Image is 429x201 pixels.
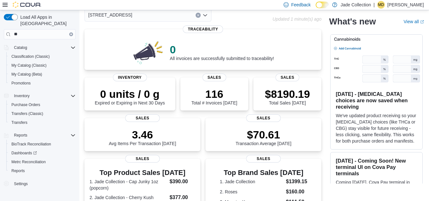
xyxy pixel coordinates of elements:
h3: [DATE] - [MEDICAL_DATA] choices are now saved when receiving [336,91,417,110]
p: $70.61 [236,128,292,141]
span: Sales [125,114,160,122]
input: Dark Mode [316,2,329,8]
h3: Top Brand Sales [DATE] [220,169,307,177]
a: Dashboards [6,149,78,157]
a: BioTrack Reconciliation [9,140,54,148]
a: Reports [9,167,27,175]
svg: External link [420,20,424,24]
span: Classification (Classic) [9,53,76,60]
span: Inventory [11,92,76,100]
span: Metrc Reconciliation [9,158,76,166]
span: Dashboards [11,151,37,156]
p: 116 [191,88,237,100]
button: Catalog [11,44,30,51]
span: Reports [14,133,27,138]
a: Promotions [9,79,33,87]
button: My Catalog (Classic) [6,61,78,70]
span: Transfers (Classic) [9,110,76,117]
span: Catalog [11,44,76,51]
span: BioTrack Reconciliation [9,140,76,148]
button: Clear input [196,13,201,18]
button: Promotions [6,79,78,88]
span: BioTrack Reconciliation [11,142,51,147]
span: My Catalog (Classic) [11,63,47,68]
dt: 2. Roses [220,189,283,195]
p: [PERSON_NAME] [387,1,424,9]
span: Sales [246,114,281,122]
button: Transfers [6,118,78,127]
span: Purchase Orders [9,101,76,109]
span: Sales [276,74,299,81]
span: Transfers [9,119,76,126]
span: Feedback [291,2,311,8]
span: Promotions [9,79,76,87]
button: My Catalog (Beta) [6,70,78,79]
button: Open list of options [203,13,208,18]
button: Inventory [1,91,78,100]
div: Avg Items Per Transaction [DATE] [109,128,176,146]
button: Purchase Orders [6,100,78,109]
div: Total Sales [DATE] [265,88,310,105]
span: Reports [11,131,76,139]
dd: $1399.15 [286,178,307,185]
div: Michael Dimberg [377,1,385,9]
span: Reports [9,167,76,175]
p: 3.46 [109,128,176,141]
span: Transfers (Classic) [11,111,43,116]
span: Settings [11,180,76,188]
img: 0 [132,39,165,65]
span: Settings [14,181,28,186]
dt: 1. Jade Collection [220,178,283,185]
p: 0 units / 0 g [95,88,165,100]
p: We've updated product receiving so your [MEDICAL_DATA] choices (like THCa or CBG) stay visible fo... [336,112,417,144]
dt: 1. Jade Collection - Cap Junky 1oz (popcorn) [90,178,167,191]
button: Transfers (Classic) [6,109,78,118]
span: Traceability [183,25,223,33]
h2: What's new [329,17,376,27]
button: Reports [11,131,30,139]
span: Dashboards [9,149,76,157]
dd: $390.00 [170,178,195,185]
p: Jade Collection [340,1,371,9]
img: Cova [13,2,41,8]
span: Classification (Classic) [11,54,50,59]
a: Settings [11,180,30,188]
button: Classification (Classic) [6,52,78,61]
span: Promotions [11,81,31,86]
div: Transaction Average [DATE] [236,128,292,146]
span: Dark Mode [316,8,316,9]
div: Expired or Expiring in Next 30 Days [95,88,165,105]
span: My Catalog (Beta) [9,70,76,78]
button: Metrc Reconciliation [6,157,78,166]
div: Total # Invoices [DATE] [191,88,237,105]
p: | [373,1,375,9]
p: 0 [170,43,274,56]
dd: $160.00 [286,188,307,196]
button: Reports [1,131,78,140]
span: Inventory [14,93,30,98]
span: Metrc Reconciliation [11,159,46,164]
p: Updated 1 minute(s) ago [272,17,321,22]
a: Classification (Classic) [9,53,52,60]
a: My Catalog (Beta) [9,70,45,78]
a: Purchase Orders [9,101,43,109]
button: BioTrack Reconciliation [6,140,78,149]
span: Inventory [113,74,147,81]
button: Clear input [69,32,73,36]
span: Load All Apps in [GEOGRAPHIC_DATA] [18,14,76,27]
button: Catalog [1,43,78,52]
a: Transfers (Classic) [9,110,46,117]
a: Dashboards [9,149,39,157]
a: My Catalog (Classic) [9,62,49,69]
span: My Catalog (Classic) [9,62,76,69]
span: Sales [202,74,226,81]
span: My Catalog (Beta) [11,72,42,77]
span: Sales [125,155,160,163]
h3: [DATE] - Coming Soon! New terminal UI on Cova Pay terminals [336,157,417,177]
a: Metrc Reconciliation [9,158,48,166]
span: Sales [246,155,281,163]
div: All invoices are successfully submitted to traceability! [170,43,274,61]
p: $8190.19 [265,88,310,100]
button: Settings [1,179,78,188]
span: Transfers [11,120,27,125]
